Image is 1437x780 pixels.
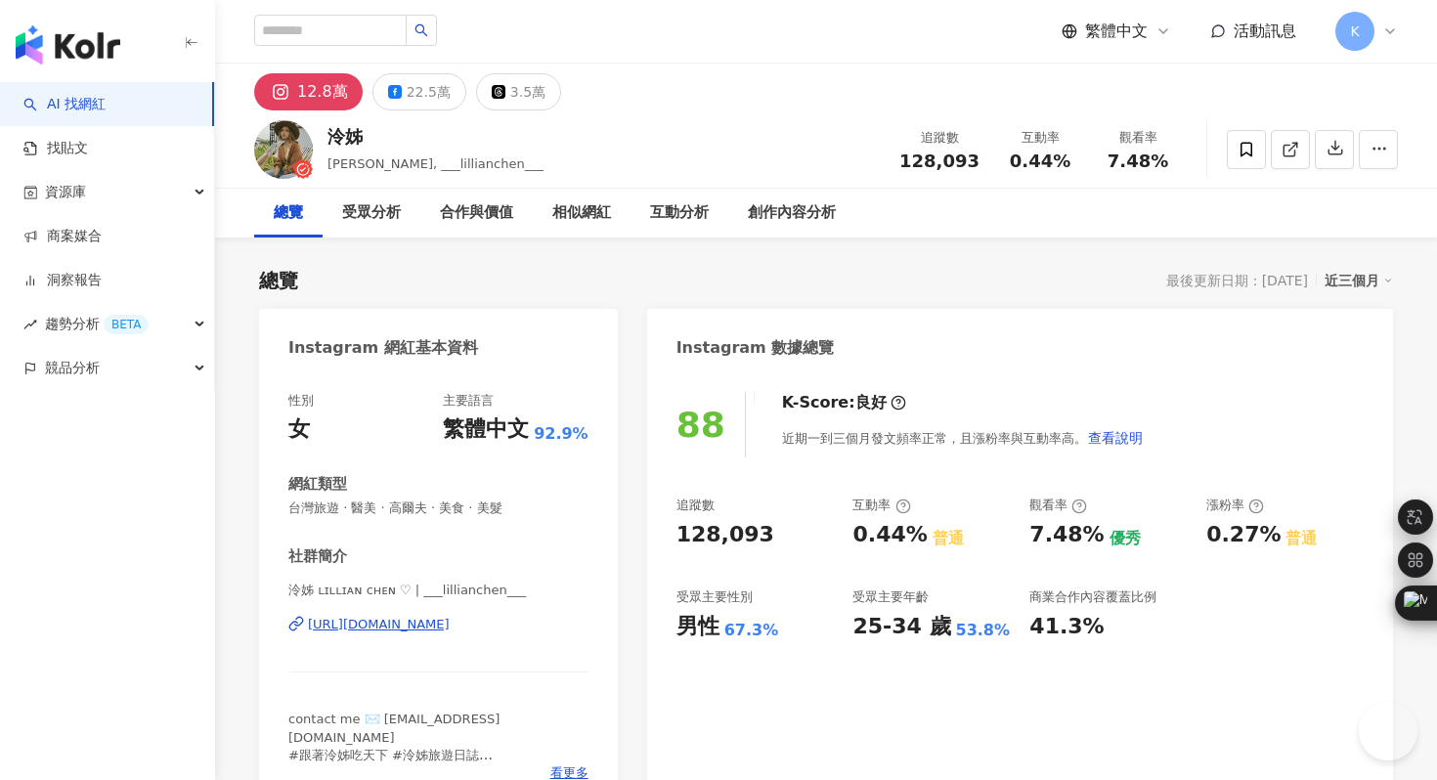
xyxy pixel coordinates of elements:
div: 53.8% [956,620,1011,641]
div: 受眾主要性別 [676,588,753,606]
div: 12.8萬 [297,78,348,106]
img: KOL Avatar [254,120,313,179]
div: [URL][DOMAIN_NAME] [308,616,450,633]
div: 7.48% [1029,520,1104,550]
span: 活動訊息 [1234,22,1296,40]
img: logo [16,25,120,65]
div: 0.44% [852,520,927,550]
div: BETA [104,315,149,334]
div: 追蹤數 [676,497,715,514]
div: Instagram 網紅基本資料 [288,337,478,359]
span: 128,093 [899,151,980,171]
div: 受眾主要年齡 [852,588,929,606]
div: 追蹤數 [899,128,980,148]
div: 總覽 [259,267,298,294]
span: [PERSON_NAME], ___lillianchen___ [327,156,544,171]
button: 3.5萬 [476,73,561,110]
span: 92.9% [534,423,588,445]
span: 7.48% [1108,152,1168,171]
a: searchAI 找網紅 [23,95,106,114]
iframe: Help Scout Beacon - Open [1359,702,1417,760]
div: 觀看率 [1029,497,1087,514]
div: 近期一到三個月發文頻率正常，且漲粉率與互動率高。 [782,418,1144,457]
span: 繁體中文 [1085,21,1148,42]
span: rise [23,318,37,331]
div: 總覽 [274,201,303,225]
span: 資源庫 [45,170,86,214]
div: 泠姊 [327,124,544,149]
div: 主要語言 [443,392,494,410]
div: Instagram 數據總覽 [676,337,835,359]
div: 普通 [933,528,964,549]
span: 台灣旅遊 · 醫美 · 高爾夫 · 美食 · 美髮 [288,499,588,517]
div: 88 [676,405,725,445]
div: 22.5萬 [407,78,451,106]
span: 競品分析 [45,346,100,390]
span: 查看說明 [1088,430,1143,446]
div: 25-34 歲 [852,612,950,642]
div: 女 [288,414,310,445]
div: 男性 [676,612,719,642]
div: 67.3% [724,620,779,641]
div: 普通 [1285,528,1317,549]
div: 互動率 [852,497,910,514]
div: 相似網紅 [552,201,611,225]
div: 128,093 [676,520,774,550]
div: 受眾分析 [342,201,401,225]
a: [URL][DOMAIN_NAME] [288,616,588,633]
a: 找貼文 [23,139,88,158]
a: 洞察報告 [23,271,102,290]
span: search [414,23,428,37]
div: 社群簡介 [288,546,347,567]
div: 互動率 [1003,128,1077,148]
div: 性別 [288,392,314,410]
a: 商案媒合 [23,227,102,246]
div: 優秀 [1110,528,1141,549]
div: 互動分析 [650,201,709,225]
div: 近三個月 [1325,268,1393,293]
div: 合作與價值 [440,201,513,225]
button: 22.5萬 [372,73,466,110]
span: K [1350,21,1359,42]
button: 查看說明 [1087,418,1144,457]
div: 創作內容分析 [748,201,836,225]
span: 趨勢分析 [45,302,149,346]
div: 3.5萬 [510,78,545,106]
div: 繁體中文 [443,414,529,445]
div: K-Score : [782,392,906,413]
div: 0.27% [1206,520,1281,550]
div: 觀看率 [1101,128,1175,148]
span: 0.44% [1010,152,1070,171]
div: 41.3% [1029,612,1104,642]
button: 12.8萬 [254,73,363,110]
span: 泠姊 ʟɪʟʟɪᴀɴ ᴄʜᴇɴ ♡ | ___lillianchen___ [288,582,588,599]
div: 最後更新日期：[DATE] [1166,273,1308,288]
div: 良好 [855,392,887,413]
div: 商業合作內容覆蓋比例 [1029,588,1156,606]
div: 網紅類型 [288,474,347,495]
div: 漲粉率 [1206,497,1264,514]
